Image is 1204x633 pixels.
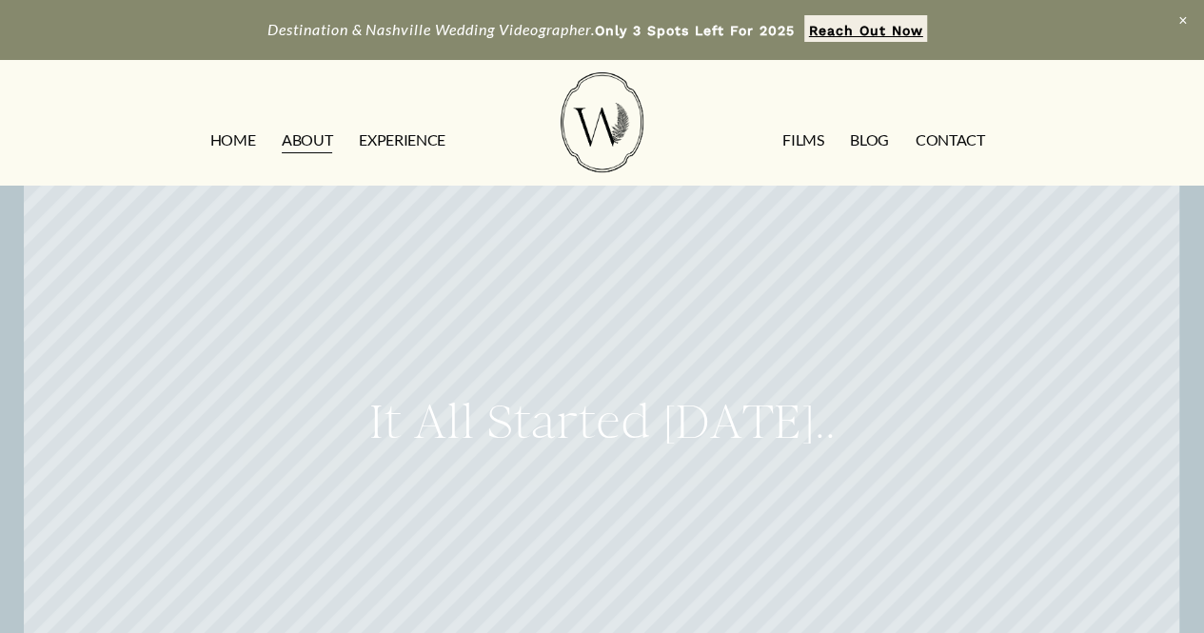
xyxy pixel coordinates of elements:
[282,125,332,155] a: ABOUT
[359,125,445,155] a: EXPERIENCE
[561,72,642,172] img: Wild Fern Weddings
[809,23,923,38] strong: Reach Out Now
[782,125,823,155] a: FILMS
[850,125,889,155] a: Blog
[49,390,1156,453] h2: It All Started [DATE]..
[804,15,927,42] a: Reach Out Now
[916,125,985,155] a: CONTACT
[209,125,255,155] a: HOME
